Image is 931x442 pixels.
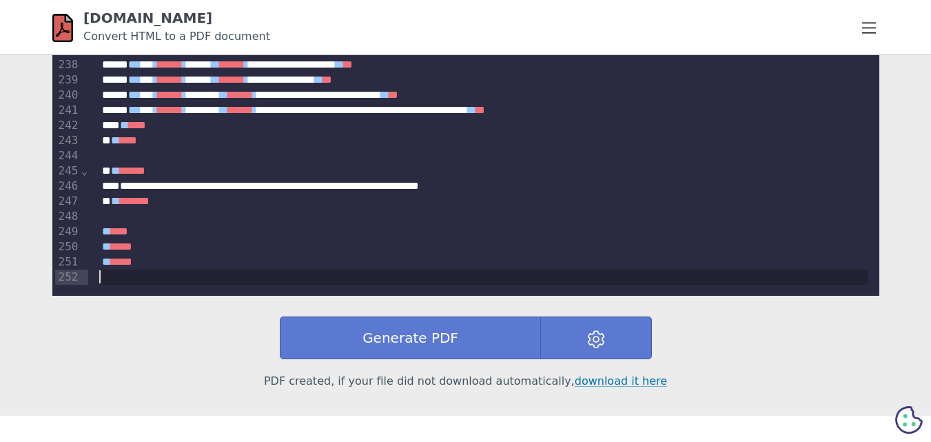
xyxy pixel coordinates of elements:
[55,88,81,103] div: 240
[55,57,81,72] div: 238
[575,374,667,388] a: download it here
[55,148,81,163] div: 244
[55,163,81,179] div: 245
[83,30,270,43] small: Convert HTML to a PDF document
[895,406,923,434] svg: Cookie Preferences
[55,254,81,270] div: 251
[55,118,81,133] div: 242
[55,133,81,148] div: 243
[280,317,542,359] button: Generate PDF
[55,194,81,209] div: 247
[55,270,81,285] div: 252
[55,72,81,88] div: 239
[55,239,81,254] div: 250
[55,179,81,194] div: 246
[55,209,81,224] div: 248
[55,224,81,239] div: 249
[80,164,88,177] span: Fold line
[83,10,212,26] a: [DOMAIN_NAME]
[55,103,81,118] div: 241
[52,373,879,390] p: PDF created, if your file did not download automatically,
[52,12,73,43] img: html-pdf.net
